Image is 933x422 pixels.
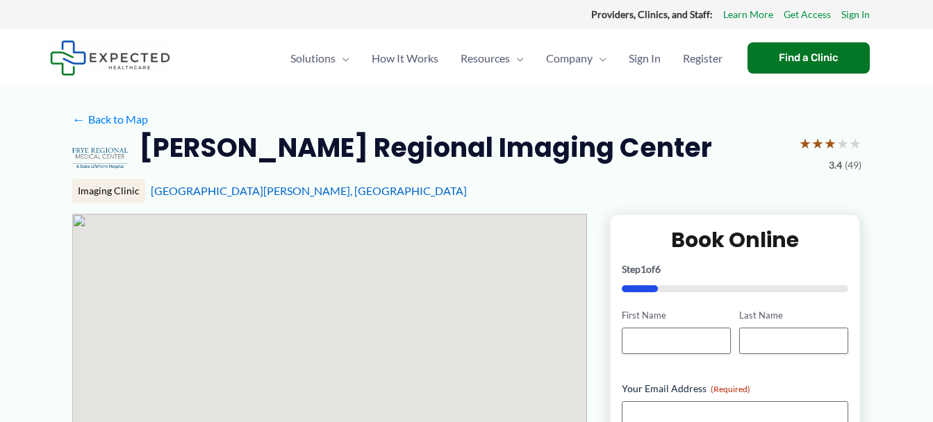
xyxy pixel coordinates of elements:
[591,8,713,20] strong: Providers, Clinics, and Staff:
[618,34,672,83] a: Sign In
[151,184,467,197] a: [GEOGRAPHIC_DATA][PERSON_NAME], [GEOGRAPHIC_DATA]
[739,309,848,322] label: Last Name
[622,382,849,396] label: Your Email Address
[841,6,870,24] a: Sign In
[139,130,712,164] h2: [PERSON_NAME] Regional Imaging Center
[279,34,361,83] a: SolutionsMenu Toggle
[799,130,811,156] span: ★
[711,384,750,394] span: (Required)
[629,34,661,83] span: Sign In
[622,309,731,322] label: First Name
[723,6,773,24] a: Learn More
[361,34,449,83] a: How It Works
[784,6,831,24] a: Get Access
[811,130,824,156] span: ★
[672,34,734,83] a: Register
[836,130,849,156] span: ★
[535,34,618,83] a: CompanyMenu Toggle
[72,109,148,130] a: ←Back to Map
[336,34,349,83] span: Menu Toggle
[593,34,606,83] span: Menu Toggle
[372,34,438,83] span: How It Works
[461,34,510,83] span: Resources
[622,226,849,253] h2: Book Online
[655,263,661,275] span: 6
[290,34,336,83] span: Solutions
[849,130,861,156] span: ★
[748,42,870,74] a: Find a Clinic
[824,130,836,156] span: ★
[279,34,734,83] nav: Primary Site Navigation
[72,112,85,126] span: ←
[683,34,723,83] span: Register
[510,34,524,83] span: Menu Toggle
[50,40,170,76] img: Expected Healthcare Logo - side, dark font, small
[622,264,849,274] p: Step of
[449,34,535,83] a: ResourcesMenu Toggle
[72,179,145,203] div: Imaging Clinic
[641,263,646,275] span: 1
[845,156,861,174] span: (49)
[546,34,593,83] span: Company
[829,156,842,174] span: 3.4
